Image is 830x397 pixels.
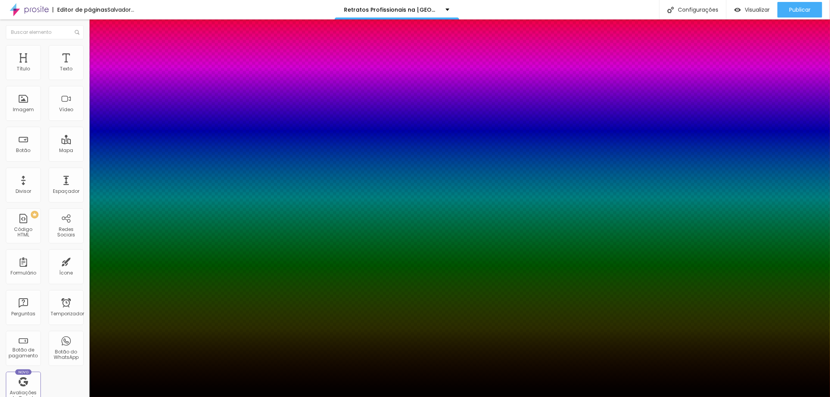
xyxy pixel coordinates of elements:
button: Publicar [777,2,822,17]
font: Publicar [789,6,811,14]
img: Ícone [75,30,79,35]
font: Título [17,65,30,72]
font: Mapa [59,147,73,154]
font: Retratos Profissionais na [GEOGRAPHIC_DATA][PERSON_NAME] [344,6,526,14]
font: Botão [16,147,31,154]
font: Formulário [11,269,36,276]
font: Vídeo [59,106,73,113]
font: Perguntas [11,310,35,317]
input: Buscar elemento [6,25,84,39]
img: Ícone [667,7,674,13]
img: view-1.svg [734,7,741,13]
font: Texto [60,65,72,72]
font: Visualizar [745,6,770,14]
font: Botão do WhatsApp [54,348,79,360]
font: Salvador... [107,6,134,14]
font: Espaçador [53,188,79,194]
font: Configurações [678,6,718,14]
font: Ícone [60,269,73,276]
font: Redes Sociais [57,226,75,238]
font: Divisor [16,188,31,194]
font: Código HTML [14,226,33,238]
font: Editor de páginas [57,6,107,14]
button: Visualizar [726,2,777,17]
font: Imagem [13,106,34,113]
font: Temporizador [51,310,84,317]
font: Botão de pagamento [9,346,38,359]
font: Novo [18,370,29,374]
